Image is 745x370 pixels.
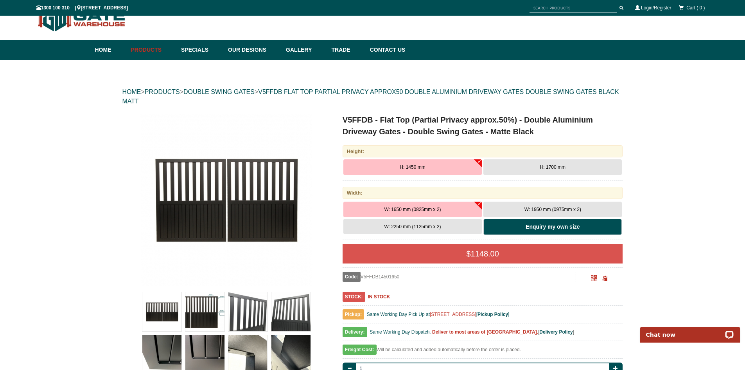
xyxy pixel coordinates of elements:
button: W: 1950 mm (0975mm x 2) [483,202,622,217]
iframe: LiveChat chat widget [635,318,745,343]
a: Login/Register [641,5,671,11]
span: W: 1650 mm (0825mm x 2) [384,207,441,212]
a: Enquiry my own size [483,219,622,235]
div: [ ] [343,327,623,341]
input: SEARCH PRODUCTS [530,3,617,13]
span: Delivery: [343,327,367,337]
b: IN STOCK [368,294,390,300]
a: Contact Us [366,40,406,60]
span: W: 2250 mm (1125mm x 2) [384,224,441,229]
a: HOME [122,88,141,95]
div: V5FFDB14501650 [343,272,576,282]
a: Gallery [282,40,327,60]
a: Specials [177,40,224,60]
b: Enquiry my own size [526,224,580,230]
div: Width: [343,187,623,199]
span: Same Working Day Pick Up at [ ] [367,312,510,317]
a: Pickup Policy [478,312,508,317]
button: W: 1650 mm (0825mm x 2) [343,202,482,217]
span: Click to copy the URL [602,276,608,282]
button: H: 1700 mm [483,159,622,175]
a: Click to enlarge and scan to share. [591,276,597,282]
span: Same Working Day Dispatch. [370,329,431,335]
a: [STREET_ADDRESS] [430,312,476,317]
span: Cart ( 0 ) [686,5,705,11]
span: W: 1950 mm (0975mm x 2) [524,207,581,212]
button: W: 2250 mm (1125mm x 2) [343,219,482,235]
img: V5FFDB - Flat Top (Partial Privacy approx.50%) - Double Aluminium Driveway Gates - Double Swing G... [140,114,312,286]
span: 1300 100 310 | [STREET_ADDRESS] [36,5,128,11]
img: V5FFDB - Flat Top (Partial Privacy approx.50%) - Double Aluminium Driveway Gates - Double Swing G... [228,292,267,331]
button: H: 1450 mm [343,159,482,175]
span: H: 1700 mm [540,164,565,170]
a: Delivery Policy [539,329,573,335]
a: V5FFDB - Flat Top (Partial Privacy approx.50%) - Double Aluminium Driveway Gates - Double Swing G... [123,114,330,286]
div: Will be calculated and added automatically before the order is placed. [343,345,623,359]
a: V5FFDB FLAT TOP PARTIAL PRIVACY APPROX50 DOUBLE ALUMINIUM DRIVEWAY GATES DOUBLE SWING GATES BLACK... [122,88,619,105]
span: 1148.00 [471,249,499,258]
a: PRODUCTS [145,88,180,95]
span: Code: [343,272,361,282]
a: Products [127,40,178,60]
b: Deliver to most areas of [GEOGRAPHIC_DATA]. [432,329,538,335]
h1: V5FFDB - Flat Top (Partial Privacy approx.50%) - Double Aluminium Driveway Gates - Double Swing G... [343,114,623,137]
span: H: 1450 mm [400,164,425,170]
a: DOUBLE SWING GATES [183,88,255,95]
span: STOCK: [343,292,365,302]
div: Height: [343,145,623,157]
div: > > > [122,79,623,114]
img: V5FFDB - Flat Top (Partial Privacy approx.50%) - Double Aluminium Driveway Gates - Double Swing G... [271,292,311,331]
span: Pickup: [343,309,364,319]
img: V5FFDB - Flat Top (Partial Privacy approx.50%) - Double Aluminium Driveway Gates - Double Swing G... [185,292,224,331]
a: Home [95,40,127,60]
img: V5FFDB - Flat Top (Partial Privacy approx.50%) - Double Aluminium Driveway Gates - Double Swing G... [142,292,181,331]
span: Freight Cost: [343,345,377,355]
a: Our Designs [224,40,282,60]
a: Trade [327,40,366,60]
div: $ [343,244,623,264]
